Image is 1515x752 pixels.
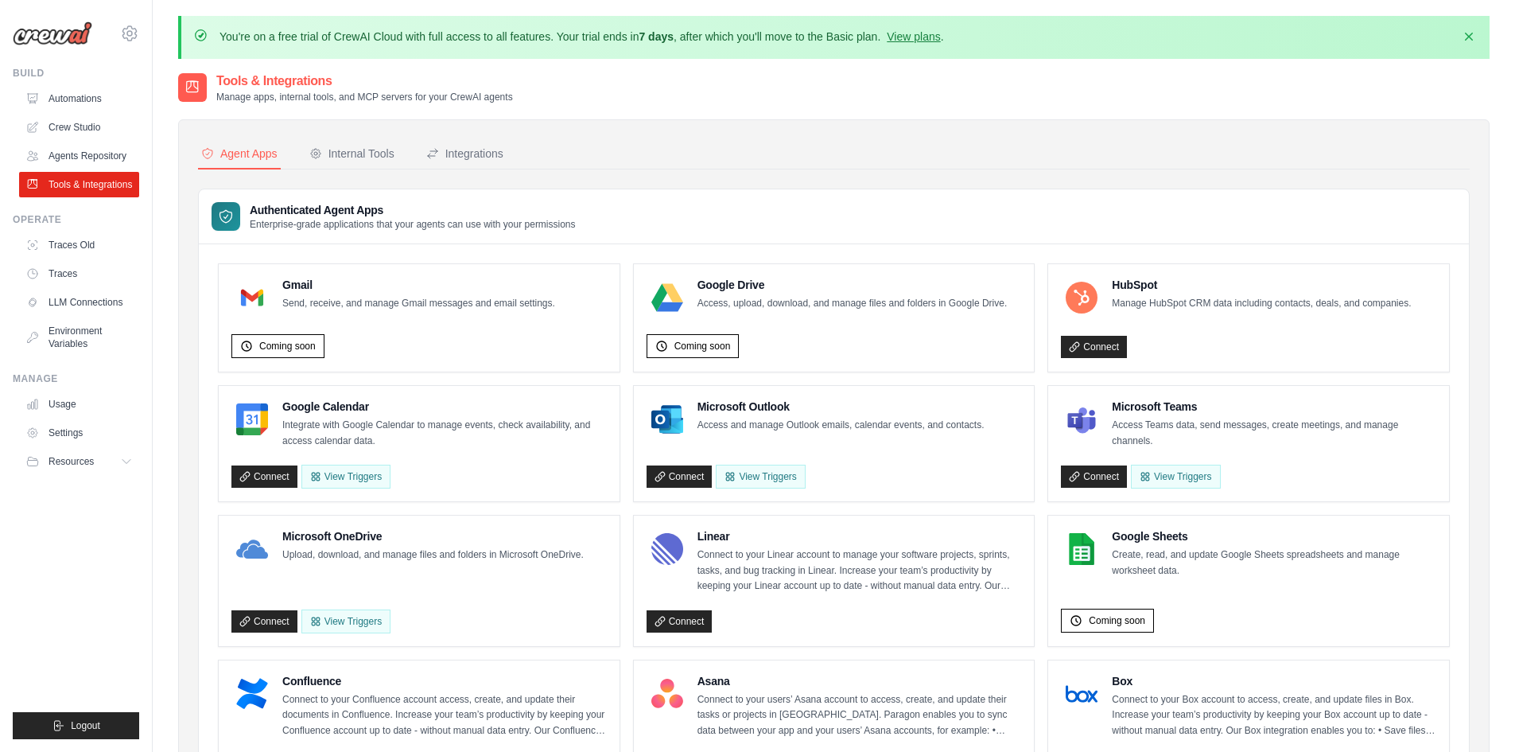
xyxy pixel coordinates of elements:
img: Linear Logo [651,533,683,565]
a: Connect [647,610,713,633]
p: Create, read, and update Google Sheets spreadsheets and manage worksheet data. [1112,547,1436,579]
a: Tools & Integrations [19,172,139,197]
p: Manage apps, internal tools, and MCP servers for your CrewAI agents [216,91,513,103]
h4: Linear [697,528,1022,544]
h4: Asana [697,673,1022,689]
img: Microsoft Teams Logo [1066,403,1097,435]
div: Agent Apps [201,146,278,162]
img: Google Drive Logo [651,282,683,314]
: View Triggers [1131,465,1220,489]
a: Automations [19,86,139,111]
img: Logo [13,21,92,45]
span: Logout [71,719,100,732]
a: Connect [1061,466,1127,488]
span: Coming soon [259,340,316,353]
button: View Triggers [301,465,390,489]
p: Connect to your Box account to access, create, and update files in Box. Increase your team’s prod... [1112,692,1436,739]
button: Integrations [423,139,507,169]
a: Agents Repository [19,143,139,169]
img: Gmail Logo [236,282,268,314]
a: Settings [19,420,139,446]
img: Google Sheets Logo [1066,533,1097,565]
: View Triggers [301,610,390,633]
h2: Tools & Integrations [216,72,513,91]
p: Enterprise-grade applications that your agents can use with your permissions [250,218,576,231]
h4: HubSpot [1112,277,1411,293]
a: Crew Studio [19,115,139,140]
h4: Microsoft Outlook [697,399,985,415]
a: Connect [231,610,297,633]
h4: Microsoft Teams [1112,399,1436,415]
img: Confluence Logo [236,678,268,710]
h3: Authenticated Agent Apps [250,202,576,218]
a: View plans [887,30,940,43]
: View Triggers [716,465,805,489]
button: Agent Apps [198,139,281,169]
div: Integrations [426,146,503,162]
p: You're on a free trial of CrewAI Cloud with full access to all features. Your trial ends in , aft... [219,29,944,45]
p: Access, upload, download, and manage files and folders in Google Drive. [697,296,1008,312]
img: Microsoft Outlook Logo [651,403,683,435]
p: Access and manage Outlook emails, calendar events, and contacts. [697,418,985,434]
img: Microsoft OneDrive Logo [236,533,268,565]
a: Traces [19,261,139,286]
h4: Google Calendar [282,399,607,415]
a: Connect [1061,336,1127,358]
a: Environment Variables [19,318,139,357]
h4: Microsoft OneDrive [282,528,584,544]
p: Access Teams data, send messages, create meetings, and manage channels. [1112,418,1436,449]
img: Box Logo [1066,678,1097,710]
span: Resources [49,455,94,468]
span: Coming soon [674,340,731,353]
a: Usage [19,392,139,417]
button: Logout [13,712,139,739]
p: Send, receive, and manage Gmail messages and email settings. [282,296,555,312]
img: Asana Logo [651,678,683,710]
button: Internal Tools [306,139,398,169]
p: Manage HubSpot CRM data including contacts, deals, and companies. [1112,296,1411,312]
p: Connect to your users’ Asana account to access, create, and update their tasks or projects in [GE... [697,692,1022,739]
span: Coming soon [1089,614,1145,627]
img: Google Calendar Logo [236,403,268,435]
p: Connect to your Linear account to manage your software projects, sprints, tasks, and bug tracking... [697,547,1022,594]
img: HubSpot Logo [1066,282,1097,314]
div: Internal Tools [309,146,394,162]
h4: Google Drive [697,277,1008,293]
p: Upload, download, and manage files and folders in Microsoft OneDrive. [282,547,584,563]
a: Connect [231,466,297,488]
div: Manage [13,372,139,385]
p: Integrate with Google Calendar to manage events, check availability, and access calendar data. [282,418,607,449]
strong: 7 days [639,30,674,43]
p: Connect to your Confluence account access, create, and update their documents in Confluence. Incr... [282,692,607,739]
a: LLM Connections [19,290,139,315]
h4: Confluence [282,673,607,689]
div: Build [13,67,139,80]
h4: Box [1112,673,1436,689]
h4: Gmail [282,277,555,293]
div: Operate [13,213,139,226]
a: Connect [647,466,713,488]
button: Resources [19,449,139,474]
h4: Google Sheets [1112,528,1436,544]
a: Traces Old [19,232,139,258]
